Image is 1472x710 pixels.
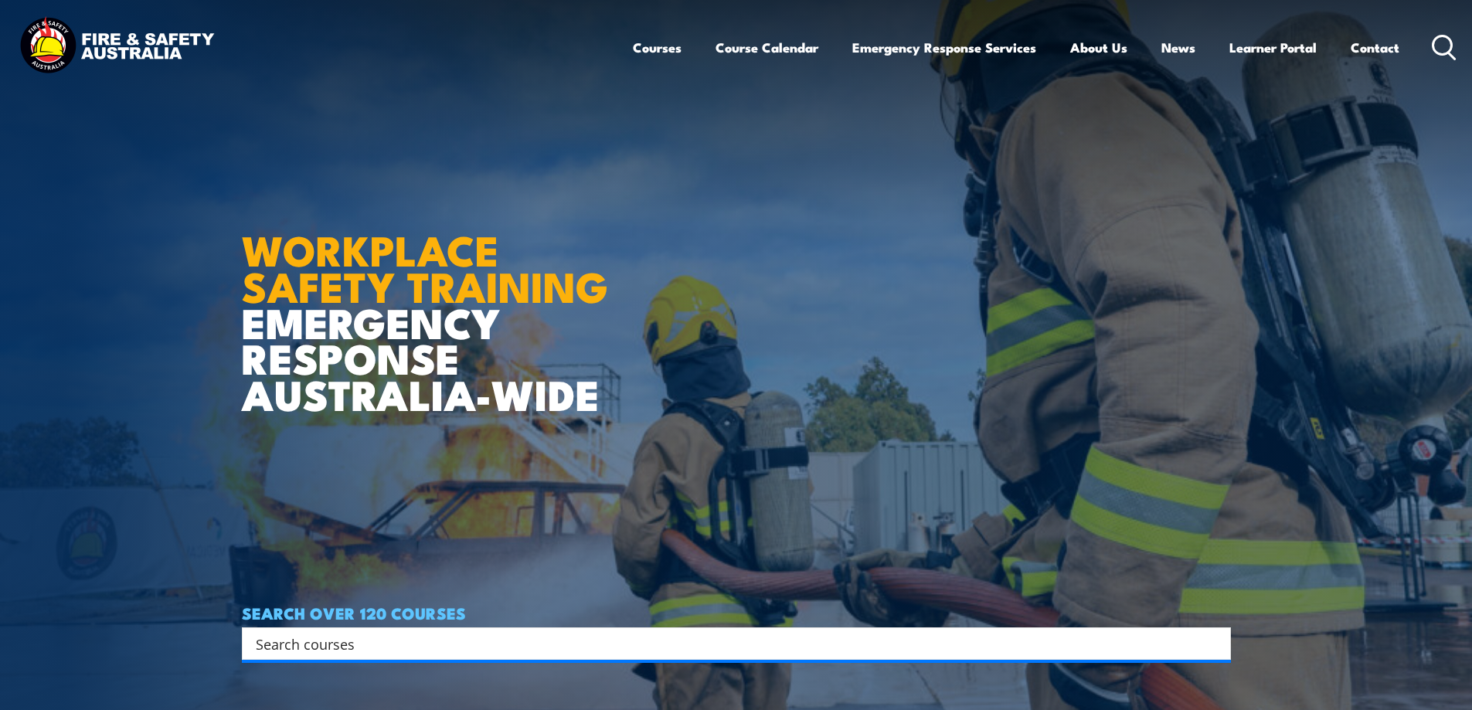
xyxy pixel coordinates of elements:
[256,632,1197,655] input: Search input
[242,604,1231,621] h4: SEARCH OVER 120 COURSES
[1229,27,1317,68] a: Learner Portal
[716,27,818,68] a: Course Calendar
[242,216,608,317] strong: WORKPLACE SAFETY TRAINING
[242,192,620,412] h1: EMERGENCY RESPONSE AUSTRALIA-WIDE
[852,27,1036,68] a: Emergency Response Services
[1070,27,1127,68] a: About Us
[1161,27,1195,68] a: News
[633,27,682,68] a: Courses
[259,633,1200,654] form: Search form
[1351,27,1399,68] a: Contact
[1204,633,1226,654] button: Search magnifier button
